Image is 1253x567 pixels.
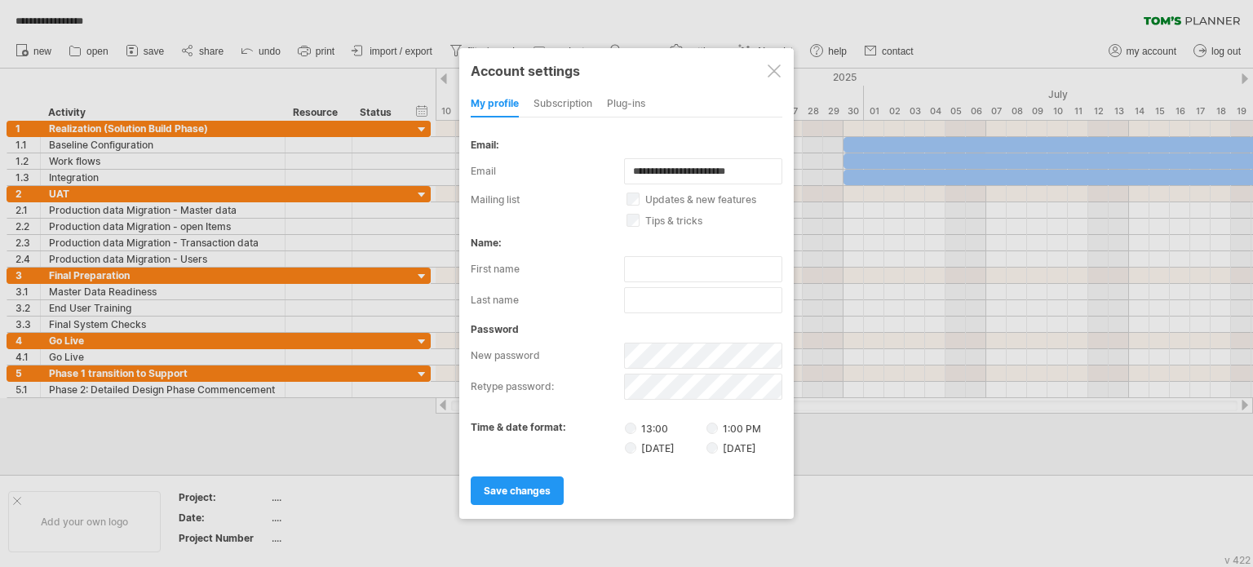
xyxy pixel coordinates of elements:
[471,343,624,369] label: new password
[626,215,801,227] label: tips & tricks
[625,421,704,435] label: 13:00
[534,91,592,117] div: subscription
[706,423,761,435] label: 1:00 PM
[625,441,704,454] label: [DATE]
[471,323,782,335] div: password
[471,476,564,505] a: save changes
[706,423,718,434] input: 1:00 PM
[471,139,782,151] div: email:
[471,193,626,206] label: mailing list
[471,158,624,184] label: email
[484,485,551,497] span: save changes
[471,287,624,313] label: last name
[607,91,645,117] div: Plug-ins
[625,442,636,454] input: [DATE]
[471,421,566,433] label: time & date format:
[471,237,782,249] div: name:
[626,193,801,206] label: updates & new features
[471,55,782,85] div: Account settings
[471,91,519,117] div: my profile
[706,442,718,454] input: [DATE]
[706,442,756,454] label: [DATE]
[471,256,624,282] label: first name
[625,423,636,434] input: 13:00
[471,374,624,400] label: retype password:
